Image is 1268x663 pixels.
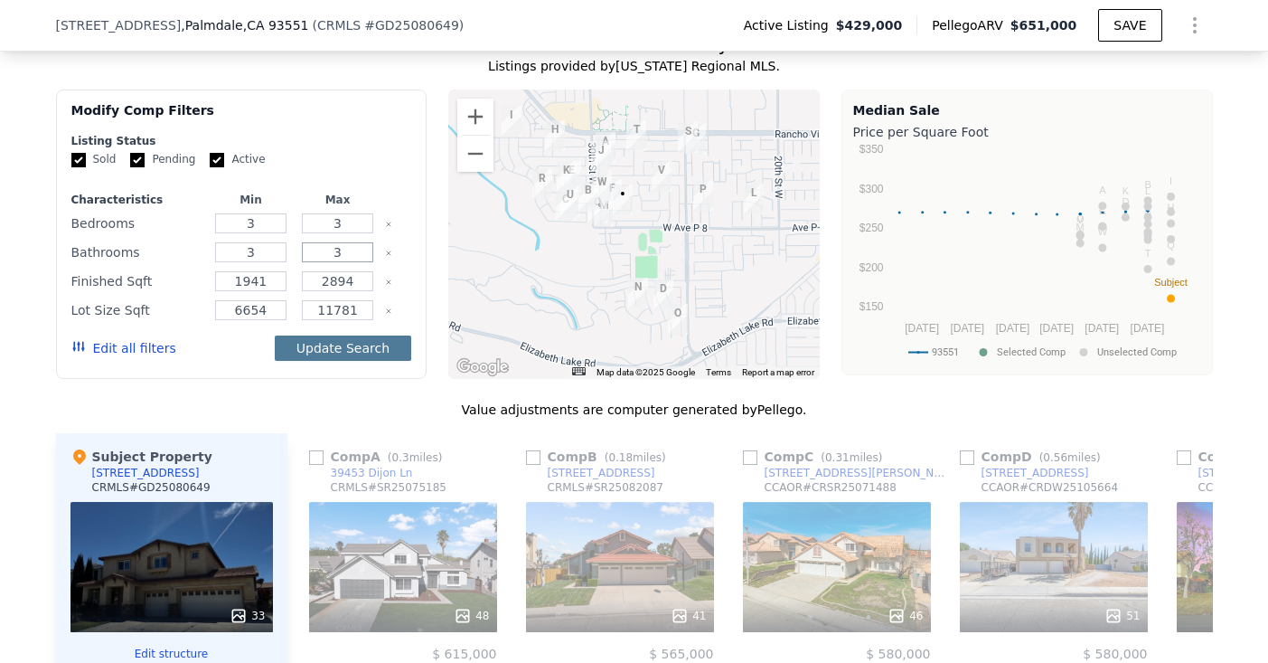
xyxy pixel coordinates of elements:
button: Clear [385,308,392,315]
div: [STREET_ADDRESS] [548,466,655,480]
div: 38834 Fruitridge Ct [628,278,648,308]
text: A [1099,185,1106,195]
div: Bathrooms [71,240,204,265]
div: 2748 Bouquet Ln [613,185,633,215]
div: CCAOR # CRDW25105664 [982,480,1119,495]
div: 38737 Sunnyvale St [668,304,688,335]
button: Zoom out [457,136,493,172]
div: 46 [888,607,923,625]
div: 39453 Dijon Ln [596,132,615,163]
button: Edit all filters [71,339,176,357]
span: 0.18 [608,451,633,464]
text: W [1097,226,1107,237]
input: Active [210,153,224,167]
div: Characteristics [71,193,204,207]
div: 39518 Vicker Way [545,120,565,151]
text: R [1144,203,1151,213]
span: $ 580,000 [1083,647,1147,661]
a: Report a map error [742,367,814,377]
text: Unselected Comp [1097,346,1177,358]
text: K [1122,185,1129,196]
div: 3121 Hampton Rd [556,190,576,221]
div: 48 [454,607,489,625]
div: 39240 Gunsmoke Ct [744,184,764,214]
div: 38828 Barrington St [653,279,673,310]
button: Edit structure [70,647,273,661]
span: 0.3 [392,451,409,464]
div: ( ) [312,16,464,34]
div: 2811 Bouquet Ln [602,179,622,210]
text: S [1167,218,1173,229]
div: 51 [1104,607,1140,625]
div: 39428 Chantilly Ln [591,141,611,172]
text: Selected Comp [997,346,1066,358]
button: SAVE [1098,9,1161,42]
span: ( miles) [1032,451,1108,464]
div: Listing Status [71,134,412,148]
div: Modify Comp Filters [71,101,412,134]
div: 39317 Chalfont Ln [532,169,552,200]
span: Map data ©2025 Google [596,367,695,377]
text: [DATE] [995,322,1029,335]
span: ( miles) [597,451,673,464]
text: L [1144,185,1150,196]
span: , CA 93551 [243,18,309,33]
div: Min [211,193,290,207]
button: Clear [385,250,392,257]
div: CRMLS # SR25082087 [548,480,663,495]
span: $651,000 [1010,18,1077,33]
text: [DATE] [1130,322,1164,335]
div: [STREET_ADDRESS][PERSON_NAME] [765,466,953,480]
button: Clear [385,279,392,286]
label: Active [210,152,265,167]
span: 0.31 [825,451,850,464]
text: 93551 [932,346,959,358]
text: F [1144,218,1151,229]
span: $ 565,000 [649,647,713,661]
text: [DATE] [1085,322,1119,335]
text: [DATE] [905,322,939,335]
div: Finished Sqft [71,269,204,294]
label: Sold [71,152,117,167]
text: U [1144,211,1151,222]
text: Q [1167,240,1175,251]
div: Subject Property [70,448,212,466]
span: , Palmdale [181,16,308,34]
text: $150 [859,300,883,313]
div: CRMLS # SR25075185 [331,480,446,495]
text: M [1075,222,1084,232]
text: $200 [859,261,883,274]
div: 39306 Chantilly Ln [592,173,612,204]
a: [STREET_ADDRESS] [526,466,655,480]
span: # GD25080649 [364,18,459,33]
div: 33 [230,607,265,625]
text: T [1144,248,1151,259]
label: Pending [130,152,195,167]
a: Open this area in Google Maps (opens a new window) [453,355,512,379]
button: Keyboard shortcuts [572,367,585,375]
div: Bedrooms [71,211,204,236]
div: Max [298,193,378,207]
div: CCAOR # CRSR25071488 [765,480,897,495]
div: Listings provided by [US_STATE] Regional MLS . [56,57,1213,75]
div: 39252 Botticelli Dr [693,180,713,211]
div: Comp A [309,448,450,466]
span: Pellego ARV [932,16,1010,34]
text: $250 [859,222,883,234]
span: [STREET_ADDRESS] [56,16,182,34]
div: 39246 Harvard Ln [578,181,598,212]
div: 39520 Avignon Ln [626,120,646,151]
svg: A chart. [853,145,1201,371]
text: O [1075,213,1084,224]
div: Value adjustments are computer generated by Pellego . [56,401,1213,419]
a: [STREET_ADDRESS][PERSON_NAME] [743,466,953,480]
div: 3315 Sandstone Ct [502,106,521,137]
text: E [1099,205,1105,216]
div: [STREET_ADDRESS] [92,466,200,480]
text: N [1144,213,1151,224]
div: 39340 Kennedy Dr [652,161,672,192]
div: [STREET_ADDRESS] [982,466,1089,480]
div: 41 [671,607,706,625]
input: Sold [71,153,86,167]
button: Update Search [275,336,411,361]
